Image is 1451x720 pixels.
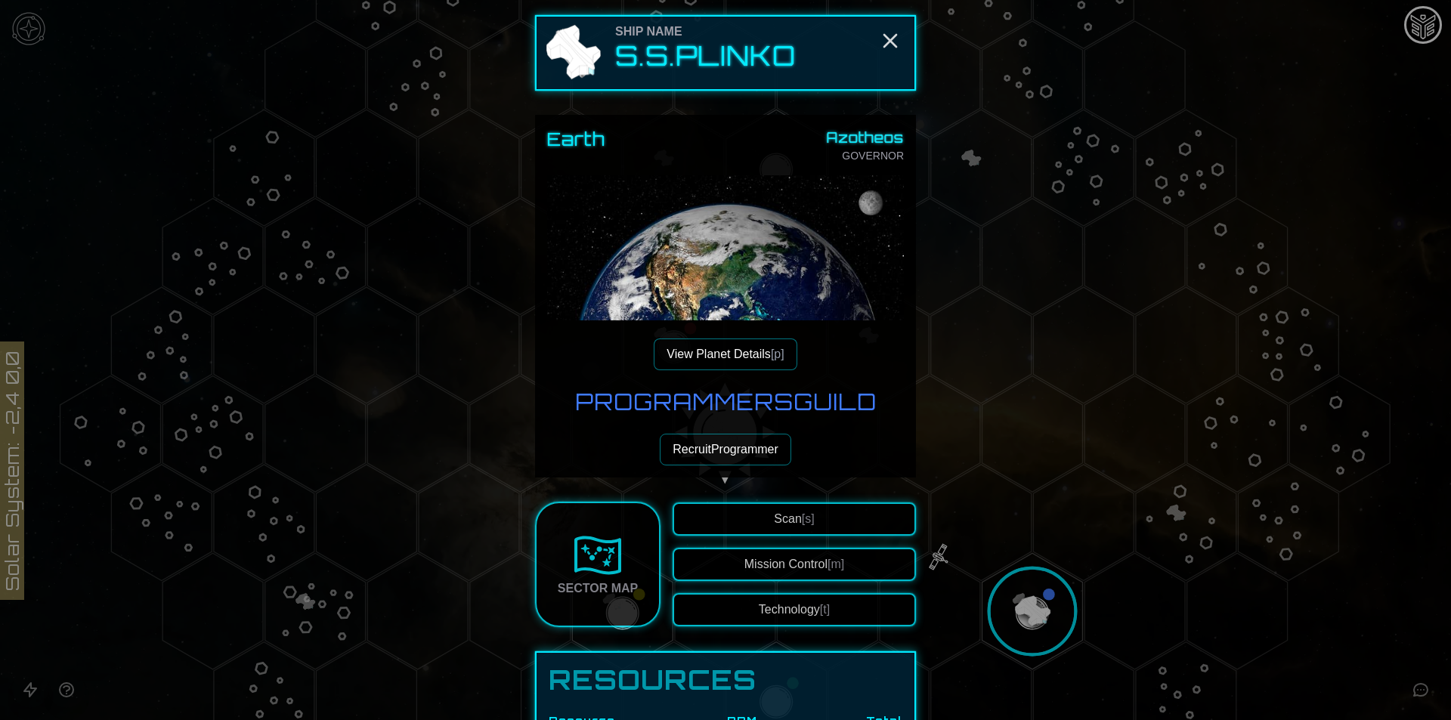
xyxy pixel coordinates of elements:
button: Mission Control[m] [673,548,916,581]
img: Sector [574,531,622,579]
span: [m] [828,558,844,570]
span: Azotheos [827,127,904,148]
img: Earth [547,175,904,532]
h3: Programmers Guild [575,388,877,416]
button: Scan[s] [673,502,916,536]
button: View Planet Details[p] [654,338,797,370]
button: Technology[t] [673,593,916,626]
h3: Earth [547,127,605,151]
div: Sector Map [558,579,638,598]
img: Ship Icon [543,23,603,83]
h1: Resources [549,665,902,695]
span: [p] [771,348,784,360]
button: Close [878,29,902,53]
div: Ship Name [615,23,796,41]
h2: S.S.Plinko [615,41,796,71]
span: [s] [802,512,815,525]
a: Sector Map [535,502,661,627]
span: Scan [774,512,814,525]
span: [t] [820,603,830,616]
div: GOVERNOR [827,127,904,163]
button: RecruitProgrammer [660,434,791,465]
